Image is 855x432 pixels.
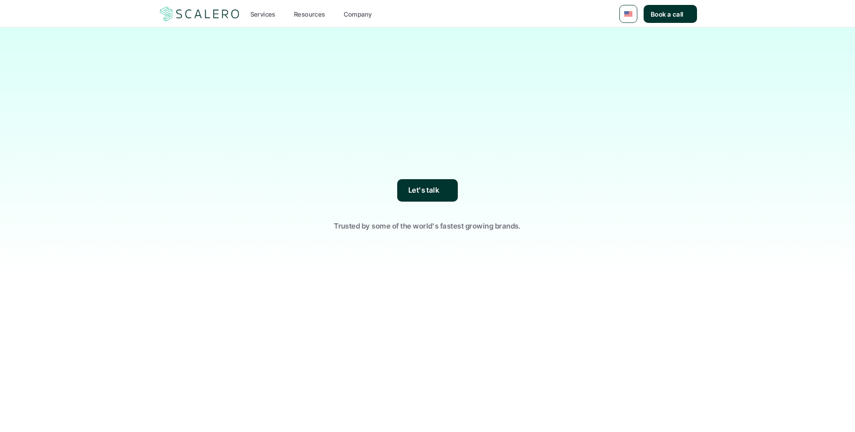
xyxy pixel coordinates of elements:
[651,9,684,19] p: Book a call
[644,5,697,23] a: Book a call
[282,128,574,179] p: From strategy to execution, we bring deep expertise in top lifecycle marketing platforms—[DOMAIN_...
[397,179,458,202] a: Let's talk
[344,9,372,19] p: Company
[408,185,440,196] p: Let's talk
[294,9,325,19] p: Resources
[271,58,585,123] h1: The premier lifecycle marketing studio✨
[250,9,276,19] p: Services
[158,6,241,22] a: Scalero company logotype
[158,5,241,22] img: Scalero company logotype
